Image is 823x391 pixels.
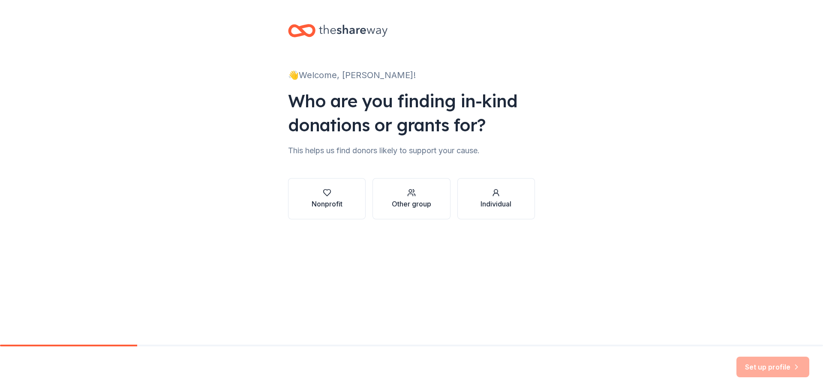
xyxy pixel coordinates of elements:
div: 👋 Welcome, [PERSON_NAME]! [288,68,535,82]
button: Individual [457,178,535,219]
div: Other group [392,199,431,209]
button: Other group [372,178,450,219]
div: Individual [481,199,511,209]
div: This helps us find donors likely to support your cause. [288,144,535,158]
div: Who are you finding in-kind donations or grants for? [288,89,535,137]
div: Nonprofit [312,199,342,209]
button: Nonprofit [288,178,366,219]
